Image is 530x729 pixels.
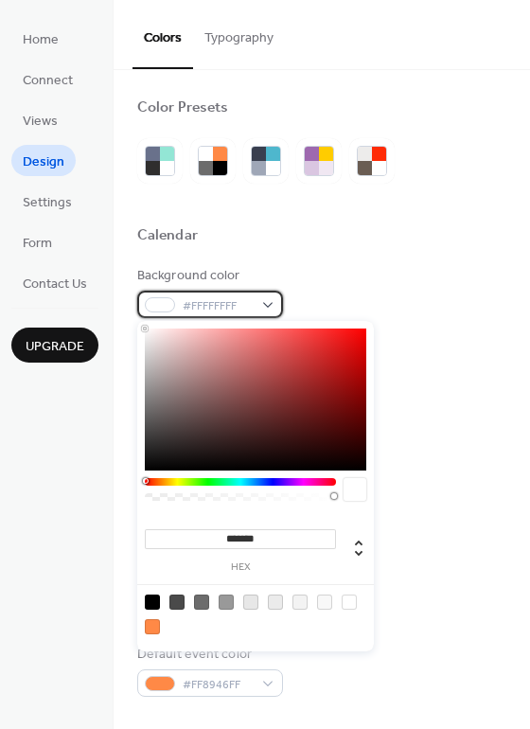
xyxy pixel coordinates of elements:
[292,595,308,610] div: rgb(243, 243, 243)
[317,595,332,610] div: rgb(248, 248, 248)
[23,193,72,213] span: Settings
[11,328,98,363] button: Upgrade
[169,595,185,610] div: rgb(74, 74, 74)
[11,104,69,135] a: Views
[23,71,73,91] span: Connect
[137,98,228,118] div: Color Presets
[183,675,253,695] span: #FF8946FF
[137,266,279,286] div: Background color
[243,595,258,610] div: rgb(231, 231, 231)
[194,595,209,610] div: rgb(108, 108, 108)
[23,112,58,132] span: Views
[11,226,63,258] a: Form
[219,595,234,610] div: rgb(153, 153, 153)
[137,645,279,665] div: Default event color
[11,63,84,95] a: Connect
[137,226,198,246] div: Calendar
[23,152,64,172] span: Design
[23,275,87,294] span: Contact Us
[26,337,84,357] span: Upgrade
[342,595,357,610] div: rgb(255, 255, 255)
[183,296,253,316] span: #FFFFFFFF
[11,267,98,298] a: Contact Us
[11,145,76,176] a: Design
[11,186,83,217] a: Settings
[23,234,52,254] span: Form
[145,595,160,610] div: rgb(0, 0, 0)
[145,562,336,573] label: hex
[268,595,283,610] div: rgb(235, 235, 235)
[23,30,59,50] span: Home
[145,619,160,634] div: rgb(255, 137, 70)
[11,23,70,54] a: Home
